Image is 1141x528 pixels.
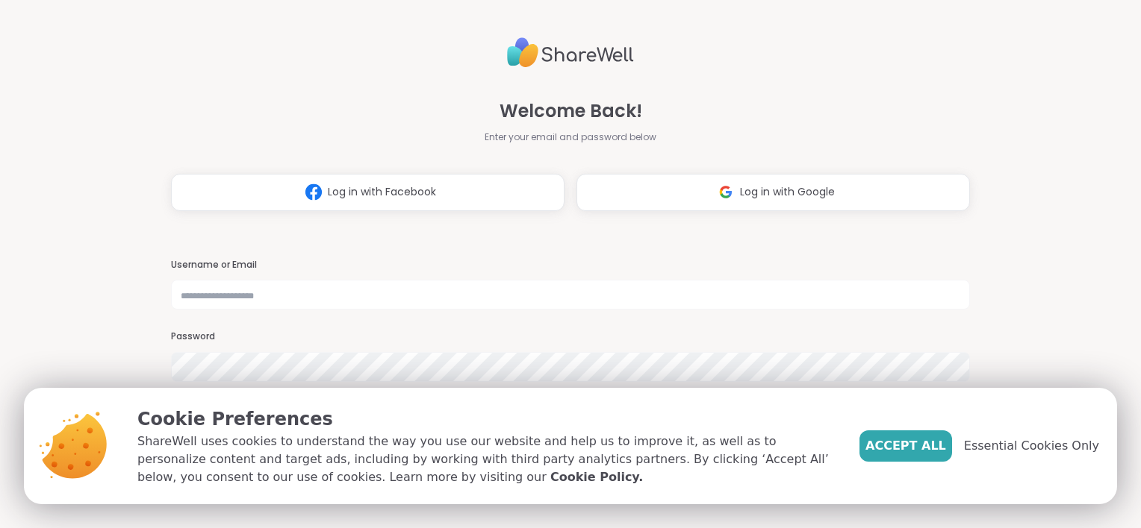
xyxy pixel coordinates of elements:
[485,131,656,144] span: Enter your email and password below
[171,385,970,398] a: Forgot Password?
[171,259,970,271] h3: Username or Email
[712,178,740,206] img: ShareWell Logomark
[500,98,642,125] span: Welcome Back!
[507,31,634,74] img: ShareWell Logo
[137,406,836,433] p: Cookie Preferences
[550,468,643,486] a: Cookie Policy.
[171,174,565,211] button: Log in with Facebook
[865,437,946,455] span: Accept All
[137,433,836,486] p: ShareWell uses cookies to understand the way you use our website and help us to improve it, as we...
[740,184,835,200] span: Log in with Google
[859,430,952,462] button: Accept All
[299,178,328,206] img: ShareWell Logomark
[328,184,436,200] span: Log in with Facebook
[964,437,1099,455] span: Essential Cookies Only
[576,174,970,211] button: Log in with Google
[171,330,970,343] h3: Password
